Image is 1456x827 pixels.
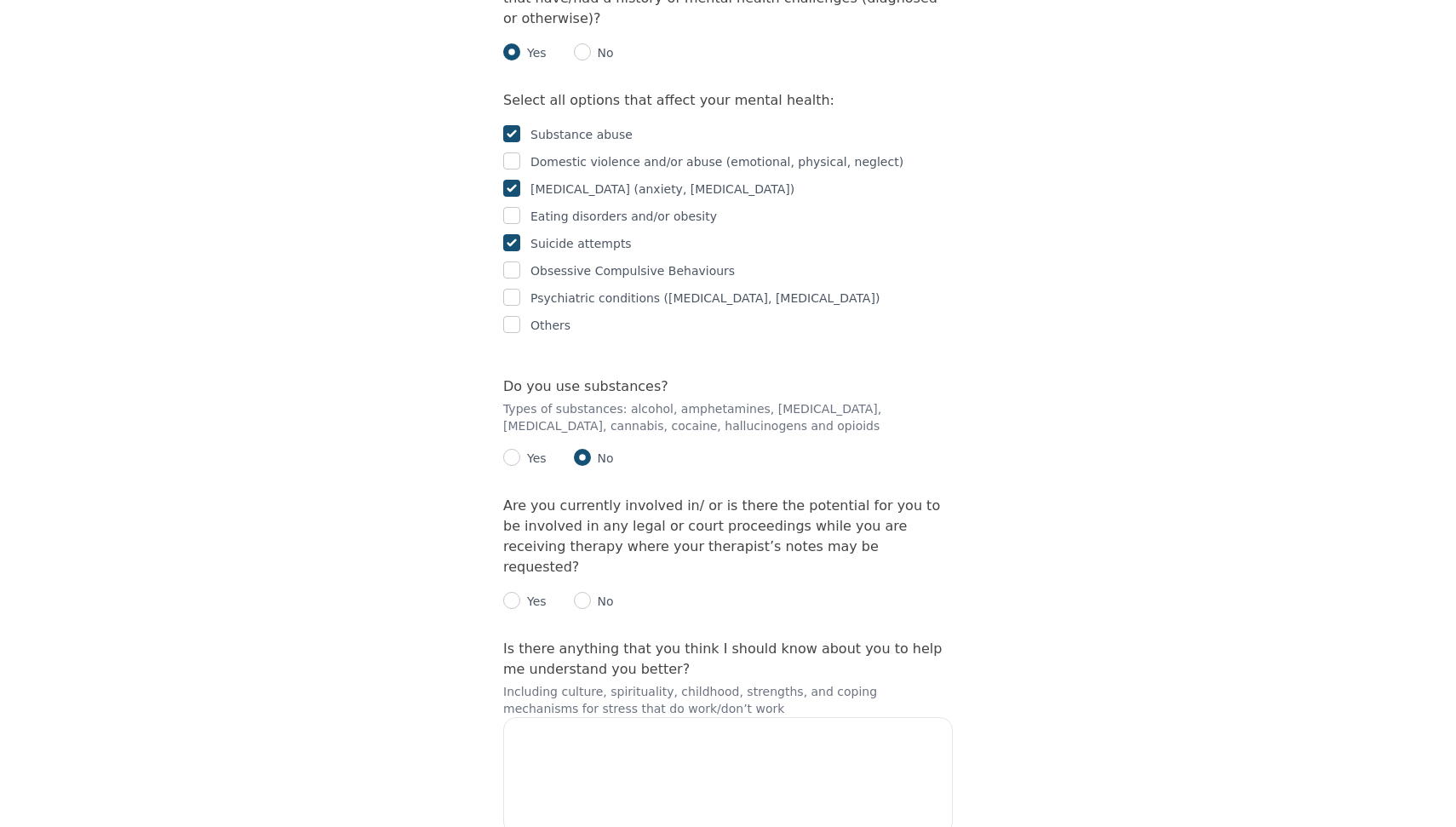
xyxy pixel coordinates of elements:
[530,315,570,336] p: Others
[530,152,903,172] p: Domestic violence and/or abuse (emotional, physical, neglect)
[503,378,668,394] label: Do you use substances?
[530,179,794,199] p: [MEDICAL_DATA] (anxiety, [MEDICAL_DATA])
[503,92,834,108] label: Select all options that affect your mental health:
[530,288,880,308] p: Psychiatric conditions ([MEDICAL_DATA], [MEDICAL_DATA])
[520,450,547,467] p: Yes
[591,450,614,467] p: No
[520,44,547,61] p: Yes
[503,640,942,677] label: Is there anything that you think I should know about you to help me understand you better?
[530,124,633,145] p: Substance abuse
[530,233,632,254] p: Suicide attempts
[503,400,953,434] p: Types of substances: alcohol, amphetamines, [MEDICAL_DATA], [MEDICAL_DATA], cannabis, cocaine, ha...
[503,497,940,575] label: Are you currently involved in/ or is there the potential for you to be involved in any legal or c...
[530,206,717,227] p: Eating disorders and/or obesity
[503,683,953,717] p: Including culture, spirituality, childhood, strengths, and coping mechanisms for stress that do w...
[591,593,614,610] p: No
[530,261,735,281] p: Obsessive Compulsive Behaviours
[520,593,547,610] p: Yes
[591,44,614,61] p: No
